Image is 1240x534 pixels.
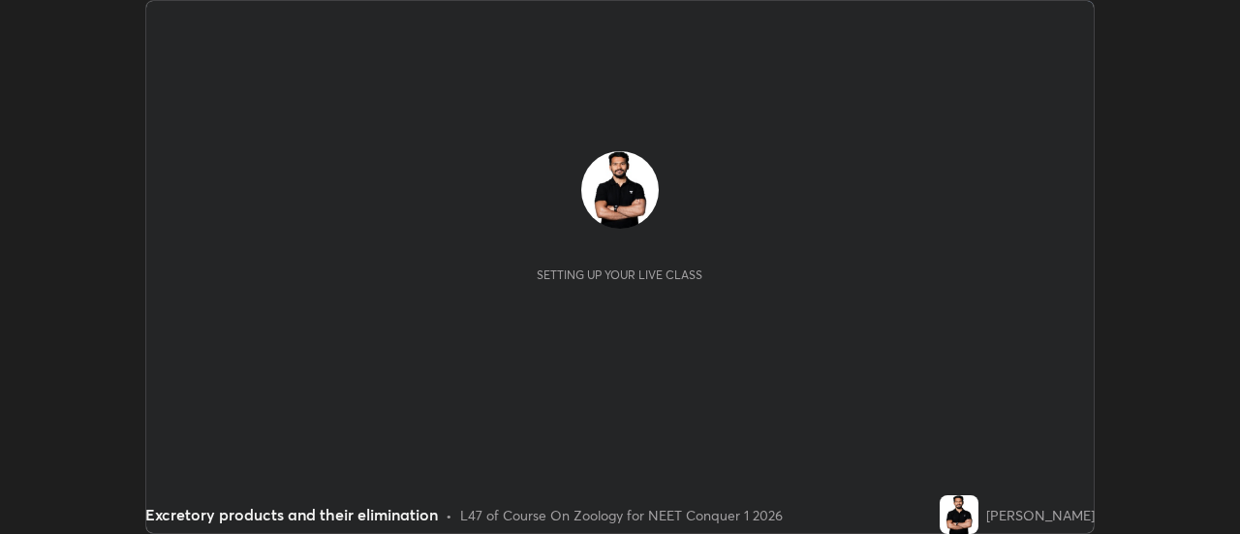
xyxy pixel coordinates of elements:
img: 9017f1c22f9a462681925bb830bd53f0.jpg [581,151,659,229]
img: 9017f1c22f9a462681925bb830bd53f0.jpg [940,495,978,534]
div: [PERSON_NAME] [986,505,1095,525]
div: Setting up your live class [537,267,702,282]
div: L47 of Course On Zoology for NEET Conquer 1 2026 [460,505,783,525]
div: • [446,505,452,525]
div: Excretory products and their elimination [145,503,438,526]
